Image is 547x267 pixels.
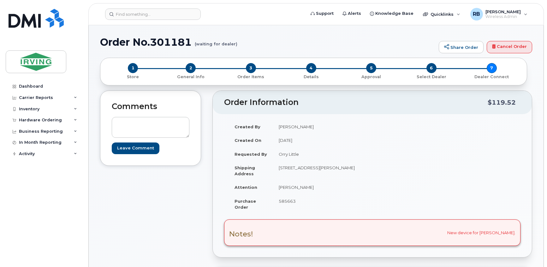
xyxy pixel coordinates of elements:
td: [PERSON_NAME] [273,120,368,134]
strong: Created By [235,124,260,129]
a: 6 Select Dealer [401,73,462,80]
h1: Order No.301181 [100,37,436,48]
h2: Comments [112,102,189,111]
a: Cancel Order [487,41,532,54]
span: 2 [186,63,196,73]
p: General Info [163,74,218,80]
p: Select Dealer [404,74,459,80]
strong: Created On [235,138,261,143]
td: [DATE] [273,133,368,147]
h3: Notes! [229,230,253,238]
div: New device for [PERSON_NAME]. [224,219,520,246]
strong: Purchase Order [235,199,256,210]
td: [PERSON_NAME] [273,180,368,194]
strong: Attention [235,185,257,190]
span: 1 [128,63,138,73]
strong: Requested By [235,152,267,157]
strong: Shipping Address [235,165,255,176]
span: 3 [246,63,256,73]
span: 5 [366,63,376,73]
a: Share Order [439,41,484,54]
div: $119.52 [488,96,516,108]
td: Orry Little [273,147,368,161]
span: 4 [306,63,316,73]
p: Order Items [223,74,278,80]
span: 585663 [279,199,296,204]
a: 2 General Info [161,73,221,80]
a: 1 Store [105,73,161,80]
span: 6 [426,63,437,73]
input: Leave Comment [112,142,159,154]
a: 4 Details [281,73,341,80]
p: Approval [344,74,399,80]
td: [STREET_ADDRESS][PERSON_NAME] [273,161,368,180]
p: Details [283,74,339,80]
a: 3 Order Items [221,73,281,80]
h2: Order Information [224,98,488,107]
a: 5 Approval [341,73,401,80]
small: (waiting for dealer) [195,37,237,46]
p: Store [108,74,158,80]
